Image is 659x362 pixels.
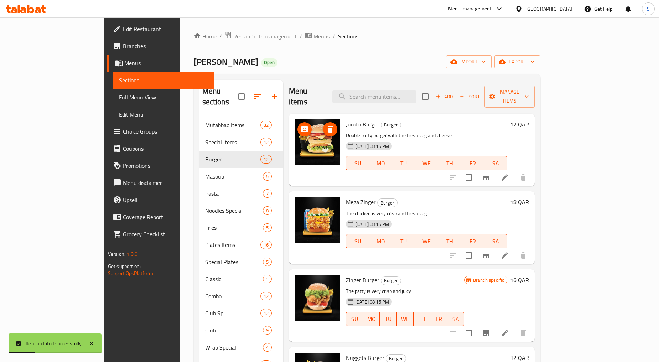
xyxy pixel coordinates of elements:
h6: 12 QAR [510,119,529,129]
span: Club [205,326,263,335]
button: TU [380,312,396,326]
span: SU [349,158,367,169]
span: Burger [381,121,401,129]
button: SU [346,312,363,326]
a: Edit menu item [500,251,509,260]
span: Upsell [123,196,209,204]
span: 5 [263,224,271,231]
span: Branch specific [470,277,507,284]
a: Edit menu item [500,173,509,182]
p: Double patty burger with the fresh veg and cheese [346,131,507,140]
div: items [263,206,272,215]
div: Wrap Special4 [199,339,283,356]
button: TH [438,156,461,170]
button: export [494,55,540,68]
span: TH [441,236,458,247]
div: Mutabbaq Items [205,121,260,129]
button: WE [415,234,439,248]
span: Menus [313,32,330,41]
div: Open [261,58,277,67]
span: Select to update [461,326,476,341]
div: items [260,138,272,146]
span: Fries [205,223,263,232]
span: Classic [205,275,263,283]
span: Pasta [205,189,263,198]
span: [DATE] 08:15 PM [352,143,392,150]
h6: 16 QAR [510,275,529,285]
span: Zinger Burger [346,275,379,285]
span: Noodles Special [205,206,263,215]
img: Jumbo Burger [295,119,340,165]
span: 5 [263,173,271,180]
span: Edit Restaurant [123,25,209,33]
button: Branch-specific-item [478,247,495,264]
span: Grocery Checklist [123,230,209,238]
div: Burger [377,198,398,207]
span: Select to update [461,170,476,185]
div: Menu-management [448,5,492,13]
span: [PERSON_NAME] [194,54,258,70]
button: FR [430,312,447,326]
button: FR [461,156,484,170]
div: items [260,292,272,300]
span: export [500,57,535,66]
h2: Menu items [289,86,324,107]
button: TU [392,156,415,170]
span: Plates Items [205,241,260,249]
span: Sort sections [249,88,266,105]
h2: Menu sections [202,86,238,107]
p: The chicken is very crisp and fresh veg [346,209,507,218]
div: Plates Items16 [199,236,283,253]
span: Special Items [205,138,260,146]
span: 4 [263,344,271,351]
span: Combo [205,292,260,300]
span: 8 [263,207,271,214]
a: Edit Menu [113,106,214,123]
span: 12 [261,156,271,163]
span: SU [349,314,360,324]
div: Item updated successfully [26,340,82,347]
a: Coverage Report [107,208,214,226]
span: SA [487,158,505,169]
div: Club Sp [205,309,260,317]
li: / [219,32,222,41]
div: Mutabbaq Items32 [199,117,283,134]
button: MO [369,156,392,170]
div: Burger [381,276,401,285]
span: Add [435,93,454,101]
span: Coupons [123,144,209,153]
div: Burger [205,155,260,164]
span: Sections [119,76,209,84]
button: FR [461,234,484,248]
span: 7 [263,190,271,197]
span: Menus [124,59,209,67]
button: WE [397,312,414,326]
span: Add item [433,91,456,102]
span: WE [400,314,411,324]
div: Fries5 [199,219,283,236]
a: Sections [113,72,214,89]
div: [GEOGRAPHIC_DATA] [525,5,572,13]
div: Special Items12 [199,134,283,151]
span: FR [464,236,482,247]
li: / [333,32,335,41]
button: SU [346,234,369,248]
div: Club9 [199,322,283,339]
div: items [260,309,272,317]
button: Add [433,91,456,102]
span: SU [349,236,367,247]
span: Burger [378,199,397,207]
button: SA [484,156,508,170]
span: WE [418,236,436,247]
span: Coverage Report [123,213,209,221]
div: Masoub [205,172,263,181]
div: Combo12 [199,288,283,305]
span: Sort [460,93,480,101]
a: Choice Groups [107,123,214,140]
div: items [263,172,272,181]
a: Menus [305,32,330,41]
div: items [263,189,272,198]
span: Mega Zinger [346,197,376,207]
a: Promotions [107,157,214,174]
